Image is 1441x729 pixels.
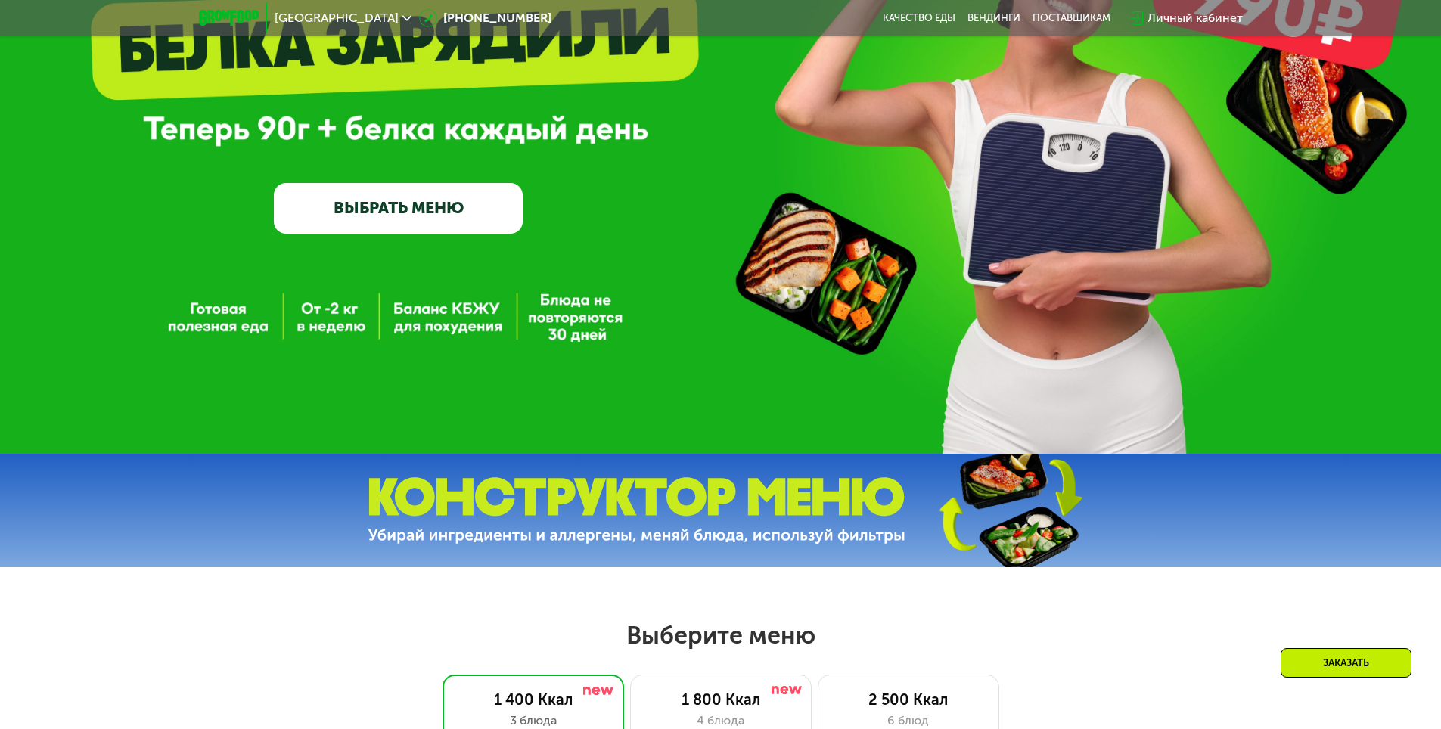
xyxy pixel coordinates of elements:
div: поставщикам [1033,12,1110,24]
div: 2 500 Ккал [834,690,983,709]
span: [GEOGRAPHIC_DATA] [275,12,399,24]
h2: Выберите меню [48,620,1393,650]
a: [PHONE_NUMBER] [419,9,551,27]
a: Вендинги [967,12,1020,24]
div: Личный кабинет [1148,9,1243,27]
div: Заказать [1281,648,1411,678]
a: ВЫБРАТЬ МЕНЮ [274,183,523,233]
div: 1 800 Ккал [646,690,796,709]
a: Качество еды [883,12,955,24]
div: 1 400 Ккал [458,690,608,709]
